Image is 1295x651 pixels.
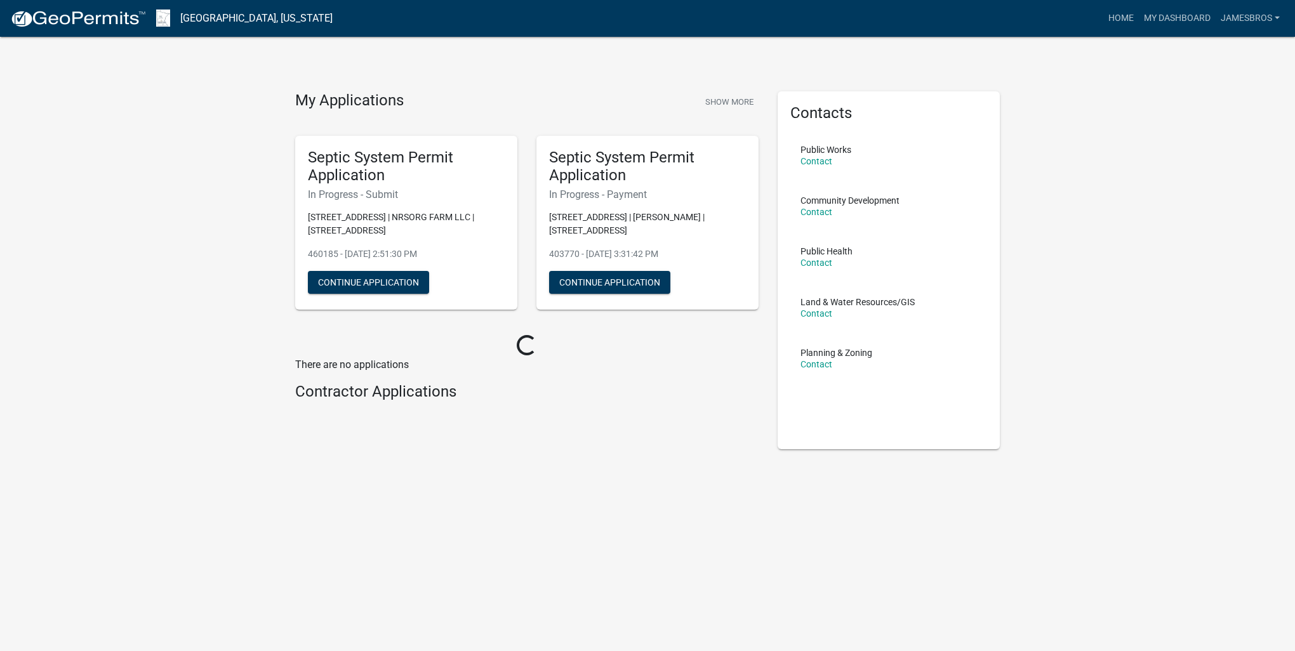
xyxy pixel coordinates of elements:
p: Planning & Zoning [800,348,872,357]
p: Public Health [800,247,853,256]
a: [GEOGRAPHIC_DATA], [US_STATE] [180,8,333,29]
p: [STREET_ADDRESS] | [PERSON_NAME] |[STREET_ADDRESS] [549,211,746,237]
h5: Contacts [790,104,987,122]
button: Show More [700,91,759,112]
p: Land & Water Resources/GIS [800,298,915,306]
wm-workflow-list-section: Contractor Applications [295,383,759,406]
a: Contact [800,156,832,166]
h6: In Progress - Submit [308,188,505,201]
h5: Septic System Permit Application [549,148,746,185]
button: Continue Application [308,271,429,294]
h4: Contractor Applications [295,383,759,401]
p: 403770 - [DATE] 3:31:42 PM [549,247,746,261]
a: Contact [800,308,832,319]
p: Community Development [800,196,900,205]
a: Home [1103,6,1139,30]
a: jamesbros [1216,6,1285,30]
h6: In Progress - Payment [549,188,746,201]
p: [STREET_ADDRESS] | NRSORG FARM LLC |[STREET_ADDRESS] [308,211,505,237]
img: Waseca County, Minnesota [156,10,170,27]
button: Continue Application [549,271,670,294]
p: There are no applications [295,357,759,372]
p: 460185 - [DATE] 2:51:30 PM [308,247,505,261]
a: Contact [800,258,832,268]
a: My Dashboard [1139,6,1216,30]
h4: My Applications [295,91,404,110]
a: Contact [800,207,832,217]
a: Contact [800,359,832,369]
p: Public Works [800,145,851,154]
h5: Septic System Permit Application [308,148,505,185]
